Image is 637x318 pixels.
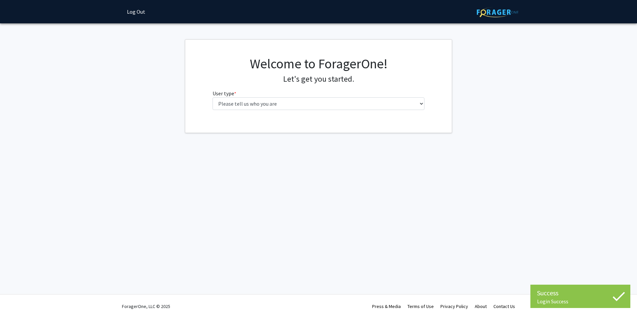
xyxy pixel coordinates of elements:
[213,74,425,84] h4: Let's get you started.
[213,56,425,72] h1: Welcome to ForagerOne!
[372,303,401,309] a: Press & Media
[537,288,624,298] div: Success
[537,298,624,305] div: Login Success
[407,303,434,309] a: Terms of Use
[477,7,518,17] img: ForagerOne Logo
[493,303,515,309] a: Contact Us
[440,303,468,309] a: Privacy Policy
[475,303,487,309] a: About
[122,295,170,318] div: ForagerOne, LLC © 2025
[213,89,236,97] label: User type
